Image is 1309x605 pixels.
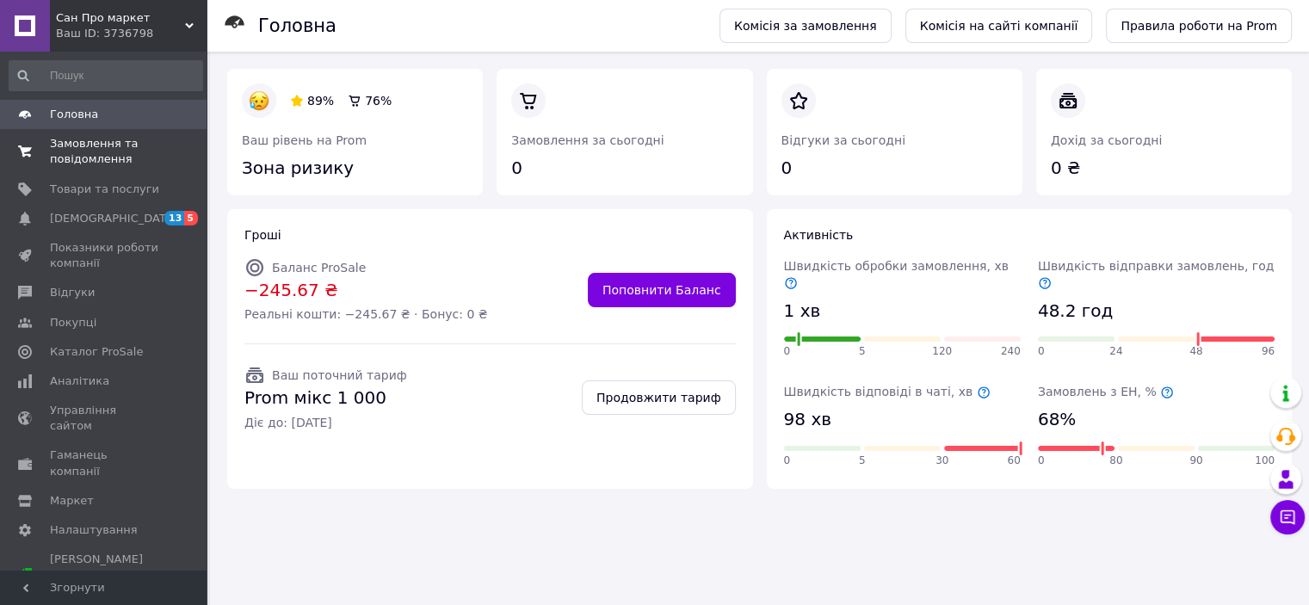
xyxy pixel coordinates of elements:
[50,182,159,197] span: Товари та послуги
[272,368,407,382] span: Ваш поточний тариф
[50,107,98,122] span: Головна
[244,306,488,323] span: Реальні кошти: −245.67 ₴ · Бонус: 0 ₴
[859,454,866,468] span: 5
[905,9,1093,43] a: Комісія на сайті компанії
[50,285,95,300] span: Відгуки
[588,273,736,307] a: Поповнити Баланс
[582,380,736,415] a: Продовжити тариф
[365,94,392,108] span: 76%
[164,211,184,225] span: 13
[50,136,159,167] span: Замовлення та повідомлення
[50,344,143,360] span: Каталог ProSale
[50,403,159,434] span: Управління сайтом
[784,228,854,242] span: Активність
[859,344,866,359] span: 5
[258,15,337,36] h1: Головна
[272,261,366,275] span: Баланс ProSale
[50,373,109,389] span: Аналітика
[1189,454,1202,468] span: 90
[184,211,198,225] span: 5
[9,60,203,91] input: Пошук
[1255,454,1275,468] span: 100
[1038,299,1113,324] span: 48.2 год
[1038,407,1076,432] span: 68%
[1001,344,1021,359] span: 240
[50,211,177,226] span: [DEMOGRAPHIC_DATA]
[719,9,892,43] a: Комісія за замовлення
[50,522,138,538] span: Налаштування
[1109,454,1122,468] span: 80
[784,407,831,432] span: 98 хв
[307,94,334,108] span: 89%
[1270,500,1305,534] button: Чат з покупцем
[56,26,207,41] div: Ваш ID: 3736798
[244,278,488,303] span: −245.67 ₴
[50,493,94,509] span: Маркет
[784,299,821,324] span: 1 хв
[1106,9,1292,43] a: Правила роботи на Prom
[50,240,159,271] span: Показники роботи компанії
[935,454,948,468] span: 30
[1109,344,1122,359] span: 24
[244,386,407,411] span: Prom мікс 1 000
[1038,454,1045,468] span: 0
[50,552,159,599] span: [PERSON_NAME] та рахунки
[1189,344,1202,359] span: 48
[56,10,185,26] span: Сан Про маркет
[50,315,96,330] span: Покупці
[244,228,281,242] span: Гроші
[1038,344,1045,359] span: 0
[1038,259,1274,290] span: Швидкість відправки замовлень, год
[784,344,791,359] span: 0
[1262,344,1275,359] span: 96
[932,344,952,359] span: 120
[784,259,1009,290] span: Швидкість обробки замовлення, хв
[1038,385,1174,398] span: Замовлень з ЕН, %
[1007,454,1020,468] span: 60
[50,448,159,478] span: Гаманець компанії
[244,414,407,431] span: Діє до: [DATE]
[784,385,991,398] span: Швидкість відповіді в чаті, хв
[784,454,791,468] span: 0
